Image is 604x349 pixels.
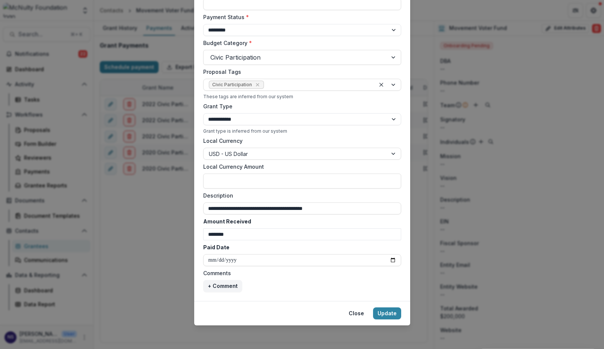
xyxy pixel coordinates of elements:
label: Description [203,192,397,199]
label: Local Currency [203,137,243,145]
div: Clear selected options [377,80,386,89]
button: Update [373,307,401,319]
label: Amount Received [203,217,397,225]
label: Comments [203,269,397,277]
button: + Comment [203,280,242,292]
label: Grant Type [203,102,397,110]
label: Paid Date [203,243,397,251]
label: Payment Status [203,13,397,21]
label: Proposal Tags [203,68,397,76]
label: Budget Category [203,39,397,47]
span: Civic Participation [212,82,252,87]
div: Grant type is inferred from our system [203,128,401,134]
button: Close [344,307,369,319]
div: These tags are inferred from our system [203,94,401,99]
div: Remove Civic Participation [254,81,261,88]
label: Local Currency Amount [203,163,397,171]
